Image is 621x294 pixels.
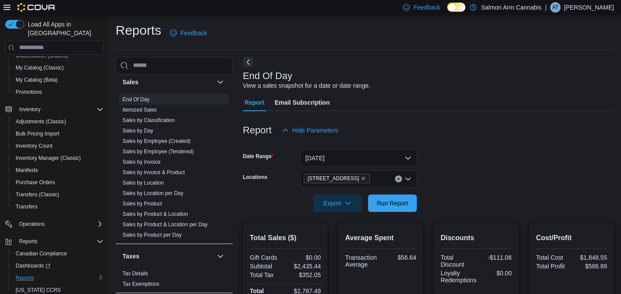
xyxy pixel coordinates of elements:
div: Sales [116,94,232,244]
span: AT [552,2,558,13]
a: Reports [12,273,37,283]
div: $586.89 [573,263,607,270]
span: Inventory Manager (Classic) [12,153,103,163]
span: Inventory Count [12,141,103,151]
button: Taxes [123,252,213,261]
h2: Cost/Profit [536,233,607,243]
span: Manifests [16,167,38,174]
button: Inventory Manager (Classic) [9,152,107,164]
a: Sales by Invoice & Product [123,169,185,175]
span: Purchase Orders [16,179,55,186]
button: My Catalog (Beta) [9,74,107,86]
div: Total Discount [441,254,475,268]
a: Sales by Classification [123,117,175,123]
a: Sales by Location per Day [123,190,183,196]
a: Purchase Orders [12,177,59,188]
span: Sales by Product per Day [123,231,182,238]
h1: Reports [116,22,161,39]
span: Sales by Product [123,200,162,207]
button: Bulk Pricing Import [9,128,107,140]
a: Sales by Product & Location [123,211,188,217]
span: Dashboards [12,261,103,271]
span: End Of Day [123,96,149,103]
span: [US_STATE] CCRS [16,287,61,294]
a: Sales by Day [123,128,153,134]
button: Reports [2,235,107,248]
h3: Taxes [123,252,139,261]
p: Salmon Arm Cannabis [481,2,541,13]
button: Transfers (Classic) [9,188,107,201]
a: Transfers (Classic) [12,189,63,200]
div: Amanda Toms [550,2,561,13]
span: Transfers (Classic) [12,189,103,200]
span: Tax Exemptions [123,281,159,287]
button: Purchase Orders [9,176,107,188]
button: Sales [215,77,226,87]
button: Sales [123,78,213,86]
a: My Catalog (Classic) [12,63,67,73]
button: Promotions [9,86,107,98]
button: Transfers [9,201,107,213]
h3: Sales [123,78,139,86]
button: Export [313,195,362,212]
button: Operations [2,218,107,230]
span: Sales by Classification [123,117,175,124]
span: Adjustments (Classic) [12,116,103,127]
span: Sales by Invoice & Product [123,169,185,176]
a: Manifests [12,165,41,175]
div: $0.00 [480,270,511,277]
div: Transaction Average [345,254,379,268]
span: Canadian Compliance [12,248,103,259]
span: Email Subscription [275,94,330,111]
span: Sales by Product & Location per Day [123,221,208,228]
span: Feedback [180,29,207,37]
span: Inventory [19,106,40,113]
span: My Catalog (Beta) [12,75,103,85]
a: Sales by Employee (Tendered) [123,149,194,155]
h2: Total Sales ($) [250,233,321,243]
button: Inventory [2,103,107,116]
div: $2,435.44 [287,263,321,270]
div: Total Cost [536,254,570,261]
span: Sales by Product & Location [123,211,188,218]
div: Total Profit [536,263,570,270]
button: Open list of options [405,175,412,182]
a: Inventory Count [12,141,56,151]
div: Total Tax [250,271,284,278]
a: Promotions [12,87,46,97]
span: My Catalog (Beta) [16,76,58,83]
button: Remove 81B Shuswap St NW from selection in this group [361,176,366,181]
div: View a sales snapshot for a date or date range. [243,81,370,90]
span: Canadian Compliance [16,250,67,257]
a: Tax Details [123,271,148,277]
span: Inventory [16,104,103,115]
div: Loyalty Redemptions [441,270,477,284]
button: Manifests [9,164,107,176]
span: Manifests [12,165,103,175]
span: Bulk Pricing Import [16,130,60,137]
span: Feedback [413,3,440,12]
button: Clear input [395,175,402,182]
label: Locations [243,174,268,181]
span: My Catalog (Classic) [16,64,64,71]
h2: Discounts [441,233,512,243]
a: Sales by Invoice [123,159,160,165]
a: Sales by Location [123,180,164,186]
span: Purchase Orders [12,177,103,188]
button: Operations [16,219,48,229]
a: Transfers [12,202,41,212]
span: Report [245,94,264,111]
h3: End Of Day [243,71,292,81]
div: -$111.06 [478,254,512,261]
span: Reports [19,238,37,245]
a: Sales by Product & Location per Day [123,221,208,228]
a: Itemized Sales [123,107,157,113]
span: Transfers [16,203,37,210]
span: Sales by Employee (Tendered) [123,148,194,155]
h2: Average Spent [345,233,416,243]
div: Gift Cards [250,254,284,261]
a: End Of Day [123,96,149,102]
